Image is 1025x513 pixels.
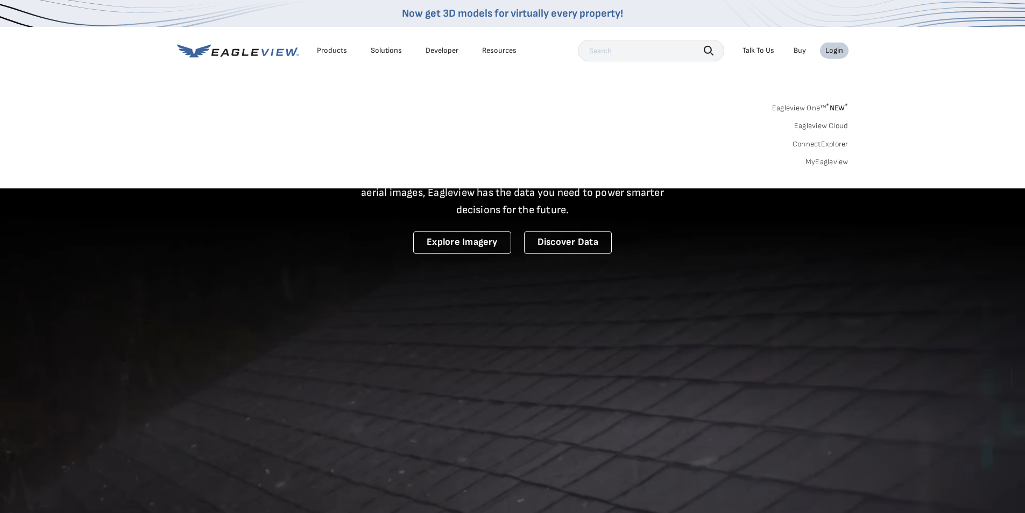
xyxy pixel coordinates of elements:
[578,40,724,61] input: Search
[805,157,849,167] a: MyEagleview
[826,103,848,113] span: NEW
[402,7,623,20] a: Now get 3D models for virtually every property!
[482,46,517,55] div: Resources
[772,100,849,113] a: Eagleview One™*NEW*
[794,121,849,131] a: Eagleview Cloud
[794,46,806,55] a: Buy
[426,46,458,55] a: Developer
[348,167,677,219] p: A new era starts here. Built on more than 3.5 billion high-resolution aerial images, Eagleview ha...
[371,46,402,55] div: Solutions
[413,231,511,254] a: Explore Imagery
[825,46,843,55] div: Login
[317,46,347,55] div: Products
[793,139,849,149] a: ConnectExplorer
[743,46,774,55] div: Talk To Us
[524,231,612,254] a: Discover Data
